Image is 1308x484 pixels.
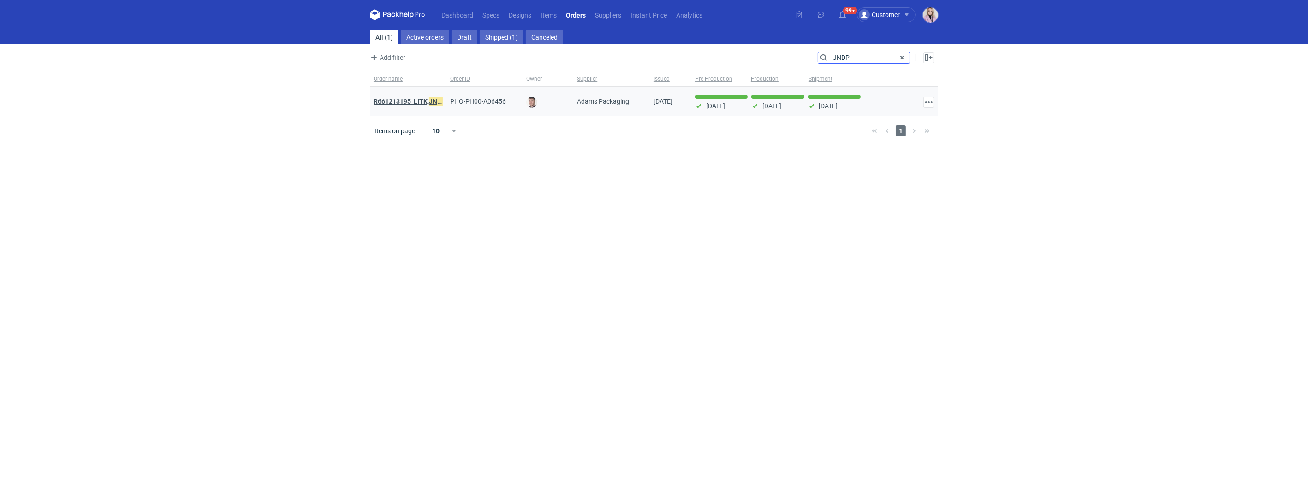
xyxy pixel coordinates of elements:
[706,102,725,110] p: [DATE]
[421,124,451,137] div: 10
[751,75,779,83] span: Production
[857,7,923,22] button: Customer
[369,52,405,63] span: Add filter
[762,102,781,110] p: [DATE]
[374,96,446,106] strong: R661213195_LITK, JNDP
[650,71,691,86] button: Issued
[370,9,425,20] svg: Packhelp Pro
[374,75,403,83] span: Order name
[368,52,406,63] button: Add filter
[452,30,477,44] a: Draft
[654,75,670,83] span: Issued
[437,9,478,20] a: Dashboard
[923,7,938,23] img: Klaudia Wiśniewska
[626,9,672,20] a: Instant Price
[375,126,415,136] span: Items on page
[536,9,561,20] a: Items
[450,75,470,83] span: Order ID
[374,96,446,106] a: R661213195_LITK,JNDP
[835,7,850,22] button: 99+
[896,125,906,136] span: 1
[807,71,864,86] button: Shipment
[478,9,504,20] a: Specs
[691,71,749,86] button: Pre-Production
[819,102,838,110] p: [DATE]
[561,9,590,20] a: Orders
[818,52,910,63] input: Search
[526,97,537,108] img: Maciej Sikora
[504,9,536,20] a: Designs
[590,9,626,20] a: Suppliers
[446,71,523,86] button: Order ID
[809,75,832,83] span: Shipment
[749,71,807,86] button: Production
[450,98,506,105] span: PHO-PH00-A06456
[577,97,629,106] span: Adams Packaging
[526,75,542,83] span: Owner
[526,30,563,44] a: Canceled
[401,30,449,44] a: Active orders
[573,87,650,116] div: Adams Packaging
[429,96,446,106] em: JNDP
[672,9,707,20] a: Analytics
[859,9,900,20] div: Customer
[370,71,446,86] button: Order name
[480,30,523,44] a: Shipped (1)
[695,75,732,83] span: Pre-Production
[654,98,672,105] span: 07/02/2025
[573,71,650,86] button: Supplier
[923,97,934,108] button: Actions
[370,30,398,44] a: All (1)
[577,75,597,83] span: Supplier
